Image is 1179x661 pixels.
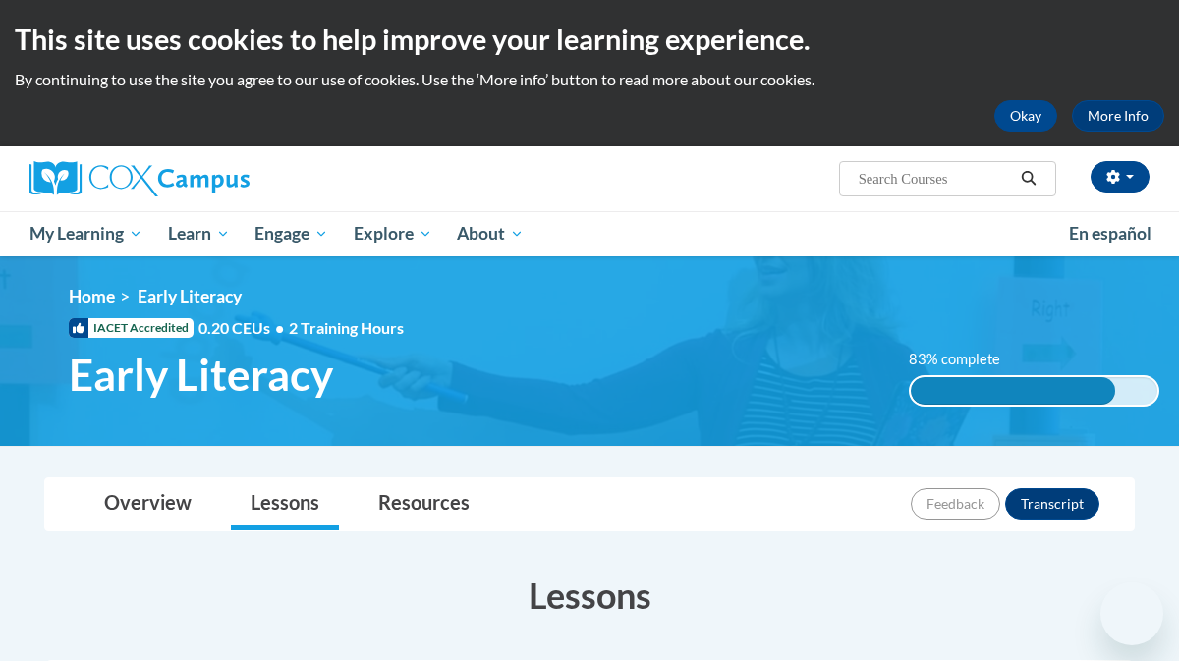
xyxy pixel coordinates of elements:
[445,211,537,256] a: About
[84,478,211,530] a: Overview
[44,571,1135,620] h3: Lessons
[341,211,445,256] a: Explore
[1100,582,1163,645] iframe: Button to launch messaging window
[29,222,142,246] span: My Learning
[1005,488,1099,520] button: Transcript
[69,286,115,306] a: Home
[17,211,155,256] a: My Learning
[911,488,1000,520] button: Feedback
[289,318,404,337] span: 2 Training Hours
[69,349,333,401] span: Early Literacy
[254,222,328,246] span: Engage
[15,20,1164,59] h2: This site uses cookies to help improve your learning experience.
[242,211,341,256] a: Engage
[15,211,1164,256] div: Main menu
[1056,213,1164,254] a: En español
[994,100,1057,132] button: Okay
[359,478,489,530] a: Resources
[29,161,383,196] a: Cox Campus
[857,167,1014,191] input: Search Courses
[909,349,1022,370] label: 83% complete
[457,222,524,246] span: About
[29,161,250,196] img: Cox Campus
[155,211,243,256] a: Learn
[275,318,284,337] span: •
[15,69,1164,90] p: By continuing to use the site you agree to our use of cookies. Use the ‘More info’ button to read...
[1072,100,1164,132] a: More Info
[354,222,432,246] span: Explore
[168,222,230,246] span: Learn
[198,317,289,339] span: 0.20 CEUs
[231,478,339,530] a: Lessons
[138,286,242,306] span: Early Literacy
[1091,161,1150,193] button: Account Settings
[69,318,194,338] span: IACET Accredited
[1069,223,1151,244] span: En español
[911,377,1115,405] div: 83% complete
[1014,167,1043,191] button: Search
